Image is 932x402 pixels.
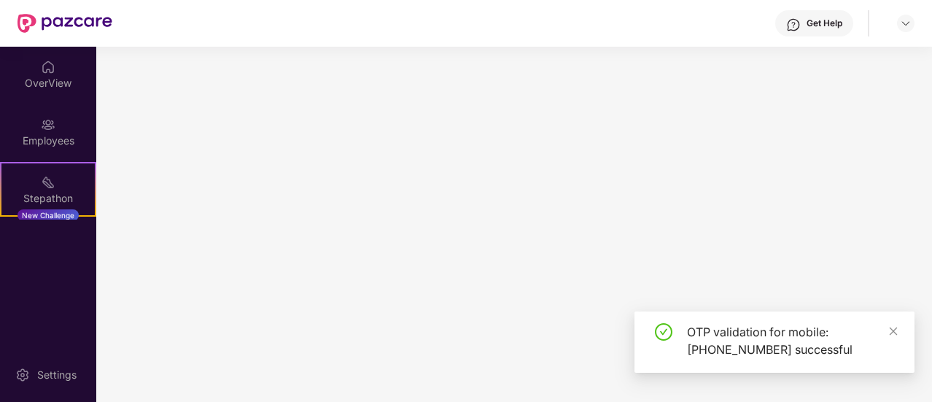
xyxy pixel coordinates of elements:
[1,191,95,206] div: Stepathon
[18,14,112,33] img: New Pazcare Logo
[41,60,55,74] img: svg+xml;base64,PHN2ZyBpZD0iSG9tZSIgeG1sbnM9Imh0dHA6Ly93d3cudzMub3JnLzIwMDAvc3ZnIiB3aWR0aD0iMjAiIG...
[18,209,79,221] div: New Challenge
[687,323,897,358] div: OTP validation for mobile: [PHONE_NUMBER] successful
[15,368,30,382] img: svg+xml;base64,PHN2ZyBpZD0iU2V0dGluZy0yMHgyMCIgeG1sbnM9Imh0dHA6Ly93d3cudzMub3JnLzIwMDAvc3ZnIiB3aW...
[655,323,672,341] span: check-circle
[786,18,801,32] img: svg+xml;base64,PHN2ZyBpZD0iSGVscC0zMngzMiIgeG1sbnM9Imh0dHA6Ly93d3cudzMub3JnLzIwMDAvc3ZnIiB3aWR0aD...
[900,18,912,29] img: svg+xml;base64,PHN2ZyBpZD0iRHJvcGRvd24tMzJ4MzIiIHhtbG5zPSJodHRwOi8vd3d3LnczLm9yZy8yMDAwL3N2ZyIgd2...
[41,117,55,132] img: svg+xml;base64,PHN2ZyBpZD0iRW1wbG95ZWVzIiB4bWxucz0iaHR0cDovL3d3dy53My5vcmcvMjAwMC9zdmciIHdpZHRoPS...
[807,18,842,29] div: Get Help
[41,175,55,190] img: svg+xml;base64,PHN2ZyB4bWxucz0iaHR0cDovL3d3dy53My5vcmcvMjAwMC9zdmciIHdpZHRoPSIyMSIgaGVpZ2h0PSIyMC...
[33,368,81,382] div: Settings
[888,326,898,336] span: close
